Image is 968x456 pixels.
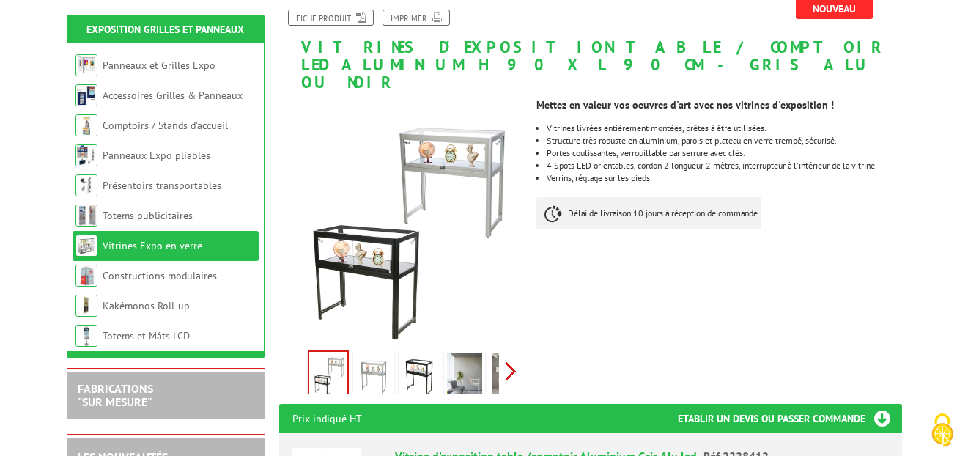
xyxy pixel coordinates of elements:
[103,149,210,162] a: Panneaux Expo pliables
[547,174,901,183] li: Verrins, réglage sur les pieds.
[103,239,202,252] a: Vitrines Expo en verre
[536,197,761,229] p: Délai de livraison 10 jours à réception de commande
[75,54,97,76] img: Panneaux et Grilles Expo
[75,265,97,287] img: Constructions modulaires
[356,353,391,399] img: vitrine_exposition_table_comptoir_aluminium_gris_alu_led_2228412.jpg
[547,149,901,158] li: Portes coulissantes, verrouillable par serrure avec clés.
[447,353,482,399] img: vitrine_exposition_table_comptoir_aluminium_gris_alu_led_mise_en_scene_2228412.jpg
[504,359,518,383] span: Next
[103,119,228,132] a: Comptoirs / Stands d'accueil
[492,353,528,399] img: vitrine_exposition_table_comptoir_aluminium_noir_led_mise_en_scene_2228413.jpg
[75,144,97,166] img: Panneaux Expo pliables
[75,174,97,196] img: Présentoirs transportables
[75,325,97,347] img: Totems et Mâts LCD
[924,412,961,449] img: Cookies (fenêtre modale)
[103,329,190,342] a: Totems et Mâts LCD
[547,124,901,133] li: Vitrines livrées entièrement montées, prêtes à être utilisées.
[103,59,215,72] a: Panneaux et Grilles Expo
[75,235,97,257] img: Vitrines Expo en verre
[103,299,190,312] a: Kakémonos Roll-up
[536,98,834,111] strong: Mettez en valeur vos oeuvres d'art avec nos vitrines d'exposition !
[86,23,244,36] a: Exposition Grilles et Panneaux
[383,10,450,26] a: Imprimer
[402,353,437,399] img: vitrine_exposition_table_comptoir_aluminium_noir_led_2228413.jpg
[309,352,347,397] img: vitrine_exposition_table_comptoir_aluminium_gris_et_noir_alu_led_2228412_2228413.jpg
[103,179,221,192] a: Présentoirs transportables
[547,136,901,145] li: Structure très robuste en aluminium, parois et plateau en verre trempé, sécurisé.
[103,209,193,222] a: Totems publicitaires
[75,295,97,317] img: Kakémonos Roll-up
[279,99,526,346] img: vitrine_exposition_table_comptoir_aluminium_gris_et_noir_alu_led_2228412_2228413.jpg
[75,205,97,227] img: Totems publicitaires
[103,269,217,282] a: Constructions modulaires
[75,84,97,106] img: Accessoires Grilles & Panneaux
[103,89,243,102] a: Accessoires Grilles & Panneaux
[917,406,968,456] button: Cookies (fenêtre modale)
[292,404,362,433] p: Prix indiqué HT
[547,161,901,170] li: 4 Spots LED orientables, cordon 2 longueur 2 mètres, interrupteur à l'intérieur de la vitrine.
[678,404,902,433] h3: Etablir un devis ou passer commande
[288,10,374,26] a: Fiche produit
[78,381,153,409] a: FABRICATIONS"Sur Mesure"
[75,114,97,136] img: Comptoirs / Stands d'accueil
